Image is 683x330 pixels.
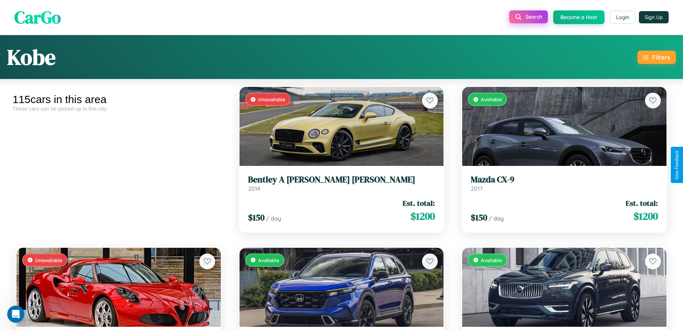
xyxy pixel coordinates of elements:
[411,209,435,223] span: $ 1200
[481,257,502,263] span: Available
[248,175,435,192] a: Bentley A [PERSON_NAME] [PERSON_NAME]2014
[266,215,281,222] span: / day
[610,11,635,24] button: Login
[248,175,435,185] h3: Bentley A [PERSON_NAME] [PERSON_NAME]
[553,10,604,24] button: Become a Host
[674,150,679,180] div: Give Feedback
[509,10,548,23] button: Search
[403,198,435,208] span: Est. total:
[248,185,260,192] span: 2014
[489,215,504,222] span: / day
[258,257,279,263] span: Available
[481,96,502,102] span: Available
[637,51,676,64] button: Filters
[626,198,658,208] span: Est. total:
[258,96,285,102] span: Unavailable
[7,42,56,72] h1: Kobe
[7,306,24,323] iframe: Intercom live chat
[13,106,225,112] div: These cars can be picked up in this city.
[35,257,62,263] span: Unavailable
[634,209,658,223] span: $ 1200
[652,54,670,61] div: Filters
[471,185,483,192] span: 2017
[13,93,225,106] div: 115 cars in this area
[639,11,669,23] button: Sign Up
[471,175,658,185] h3: Mazda CX-9
[471,175,658,192] a: Mazda CX-92017
[14,5,61,29] span: CarGo
[248,212,265,223] span: $ 150
[471,212,487,223] span: $ 150
[526,14,542,20] span: Search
